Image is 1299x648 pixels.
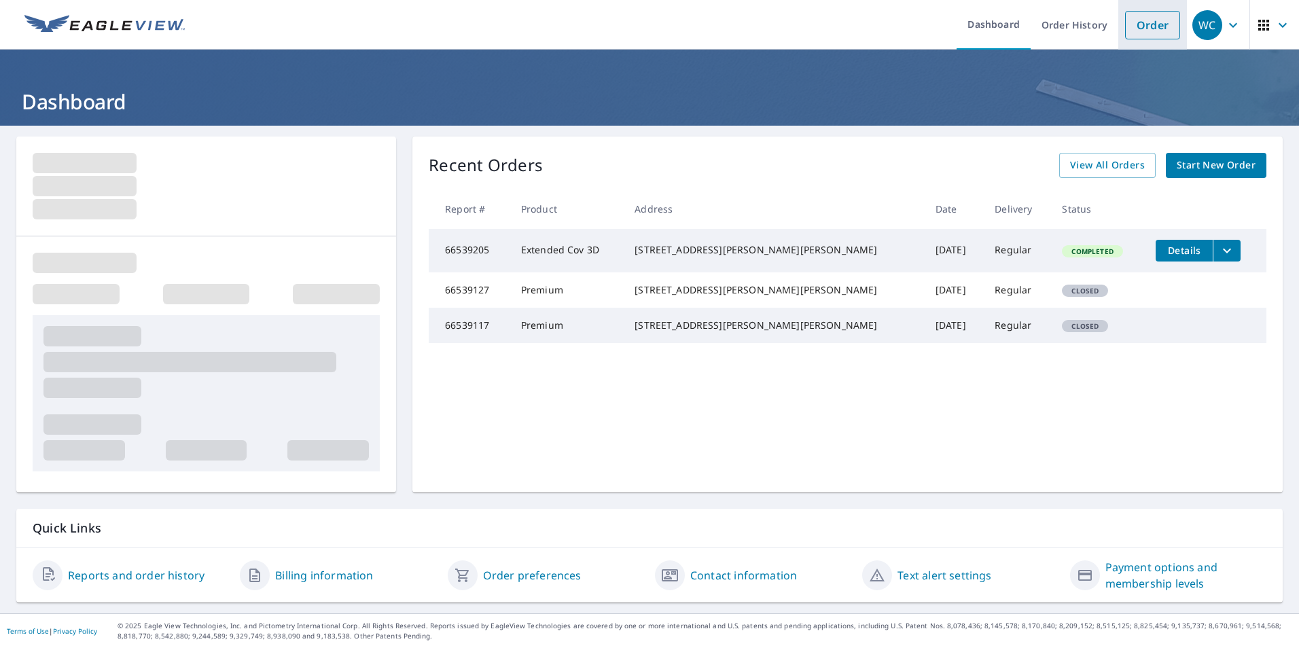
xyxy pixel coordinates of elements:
p: Recent Orders [429,153,543,178]
td: [DATE] [925,272,984,308]
a: Reports and order history [68,567,204,583]
td: Regular [984,308,1051,343]
p: Quick Links [33,520,1266,537]
th: Address [624,189,925,229]
td: 66539117 [429,308,510,343]
td: [DATE] [925,308,984,343]
th: Product [510,189,624,229]
span: Closed [1063,321,1107,331]
button: detailsBtn-66539205 [1156,240,1213,262]
h1: Dashboard [16,88,1283,115]
td: 66539127 [429,272,510,308]
td: Regular [984,272,1051,308]
p: © 2025 Eagle View Technologies, Inc. and Pictometry International Corp. All Rights Reserved. Repo... [118,621,1292,641]
a: View All Orders [1059,153,1156,178]
th: Date [925,189,984,229]
td: 66539205 [429,229,510,272]
span: Details [1164,244,1205,257]
th: Delivery [984,189,1051,229]
a: Order [1125,11,1180,39]
a: Contact information [690,567,797,583]
td: Premium [510,308,624,343]
td: Regular [984,229,1051,272]
span: Closed [1063,286,1107,295]
img: EV Logo [24,15,185,35]
th: Status [1051,189,1145,229]
a: Order preferences [483,567,582,583]
div: [STREET_ADDRESS][PERSON_NAME][PERSON_NAME] [635,319,914,332]
div: [STREET_ADDRESS][PERSON_NAME][PERSON_NAME] [635,243,914,257]
div: WC [1192,10,1222,40]
button: filesDropdownBtn-66539205 [1213,240,1241,262]
span: Completed [1063,247,1121,256]
a: Privacy Policy [53,626,97,636]
a: Text alert settings [897,567,991,583]
div: [STREET_ADDRESS][PERSON_NAME][PERSON_NAME] [635,283,914,297]
td: Extended Cov 3D [510,229,624,272]
a: Start New Order [1166,153,1266,178]
span: View All Orders [1070,157,1145,174]
td: [DATE] [925,229,984,272]
p: | [7,627,97,635]
a: Payment options and membership levels [1105,559,1266,592]
th: Report # [429,189,510,229]
span: Start New Order [1177,157,1256,174]
a: Terms of Use [7,626,49,636]
a: Billing information [275,567,373,583]
td: Premium [510,272,624,308]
